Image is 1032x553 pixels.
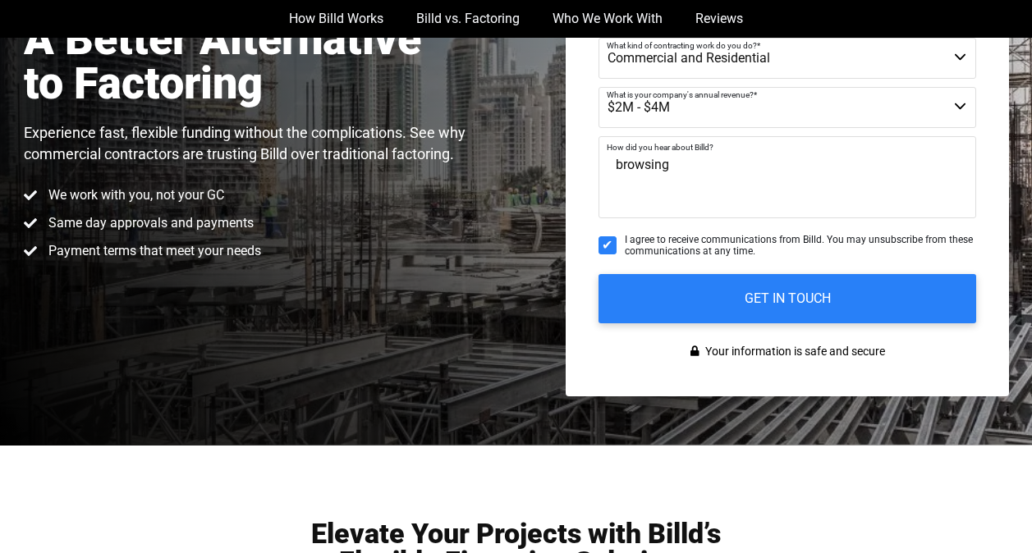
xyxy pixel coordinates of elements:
span: How did you hear about Billd? [607,143,713,152]
textarea: browsing [599,136,976,218]
span: I agree to receive communications from Billd. You may unsubscribe from these communications at an... [625,234,976,258]
h1: A Better Alternative to Factoring [24,17,421,106]
input: I agree to receive communications from Billd. You may unsubscribe from these communications at an... [599,236,617,254]
span: Payment terms that meet your needs [44,241,261,261]
span: We work with you, not your GC [44,185,224,205]
input: GET IN TOUCH [599,274,976,323]
span: Your information is safe and secure [701,340,885,363]
span: Same day approvals and payments [44,213,254,233]
p: Experience fast, flexible funding without the complications. See why commercial contractors are t... [24,122,487,165]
